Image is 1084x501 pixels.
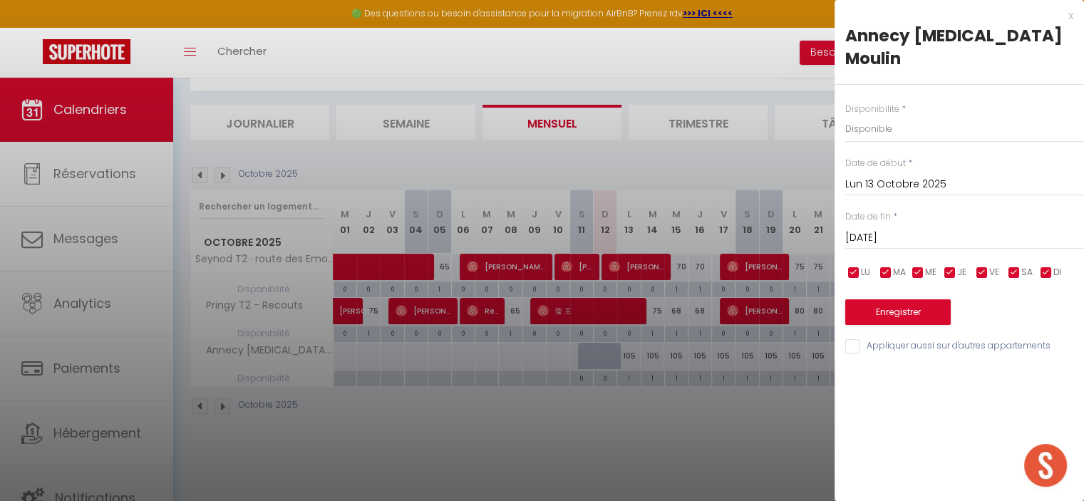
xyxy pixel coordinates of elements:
label: Date de début [845,157,906,170]
div: x [835,7,1073,24]
label: Disponibilité [845,103,899,116]
span: ME [925,266,936,279]
span: SA [1021,266,1033,279]
span: MA [893,266,906,279]
button: Enregistrer [845,299,951,325]
span: JE [957,266,966,279]
div: Annecy [MEDICAL_DATA] Moulin [845,24,1073,70]
label: Date de fin [845,210,891,224]
span: VE [989,266,999,279]
span: DI [1053,266,1061,279]
div: Ouvrir le chat [1024,444,1067,487]
span: LU [861,266,870,279]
